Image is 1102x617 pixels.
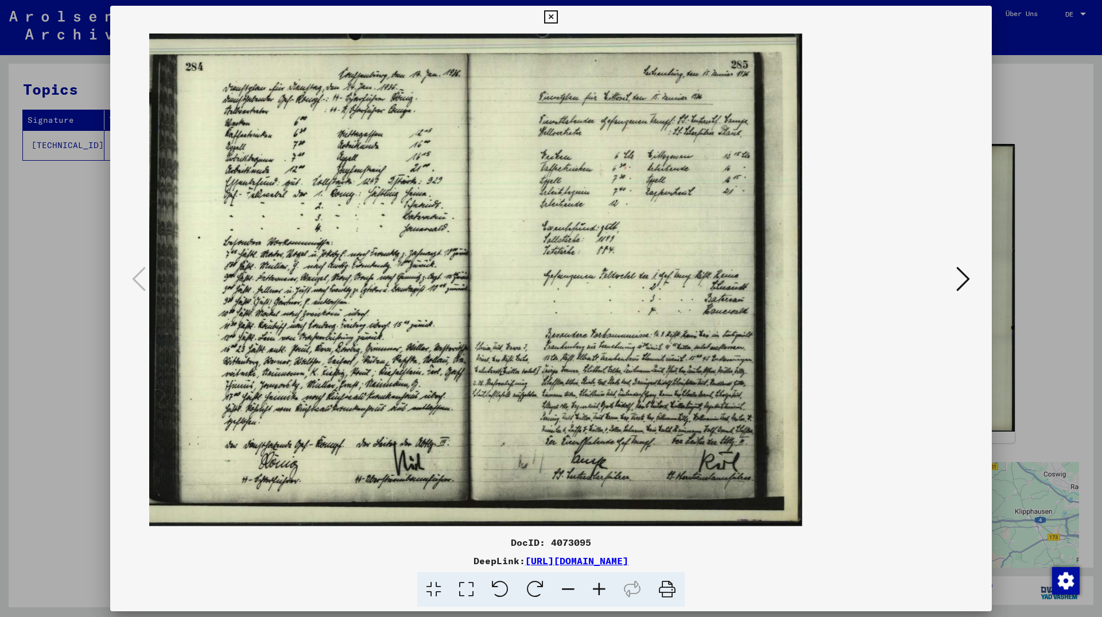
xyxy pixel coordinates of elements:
img: Zustimmung ändern [1052,567,1080,595]
a: [URL][DOMAIN_NAME] [525,555,628,566]
div: DocID: 4073095 [110,535,992,549]
img: 001.jpg [99,33,802,526]
div: Zustimmung ändern [1051,566,1079,594]
div: DeepLink: [110,554,992,568]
